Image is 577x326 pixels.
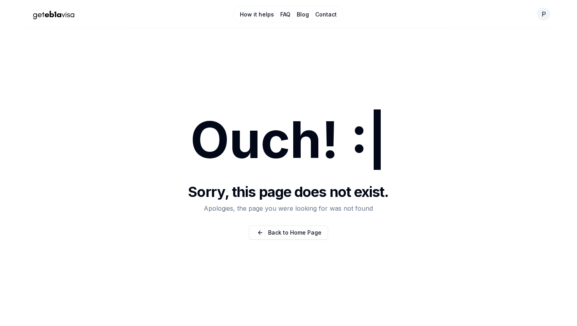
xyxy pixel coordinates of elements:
[204,204,373,213] p: Apologies, the page you were looking for was not found
[233,6,343,22] nav: Main
[280,11,290,18] a: FAQ
[537,7,551,21] button: Open your profile menu
[188,184,389,200] h1: Sorry, this page does not exist.
[542,9,546,19] span: p
[26,7,81,21] img: geteb1avisa logo
[315,11,337,18] a: Contact
[249,226,328,240] a: Back to Home Page
[240,11,274,18] a: How it helps
[297,11,309,18] a: Blog
[190,115,387,165] h1: Ouch! :|
[26,7,201,21] a: Home Page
